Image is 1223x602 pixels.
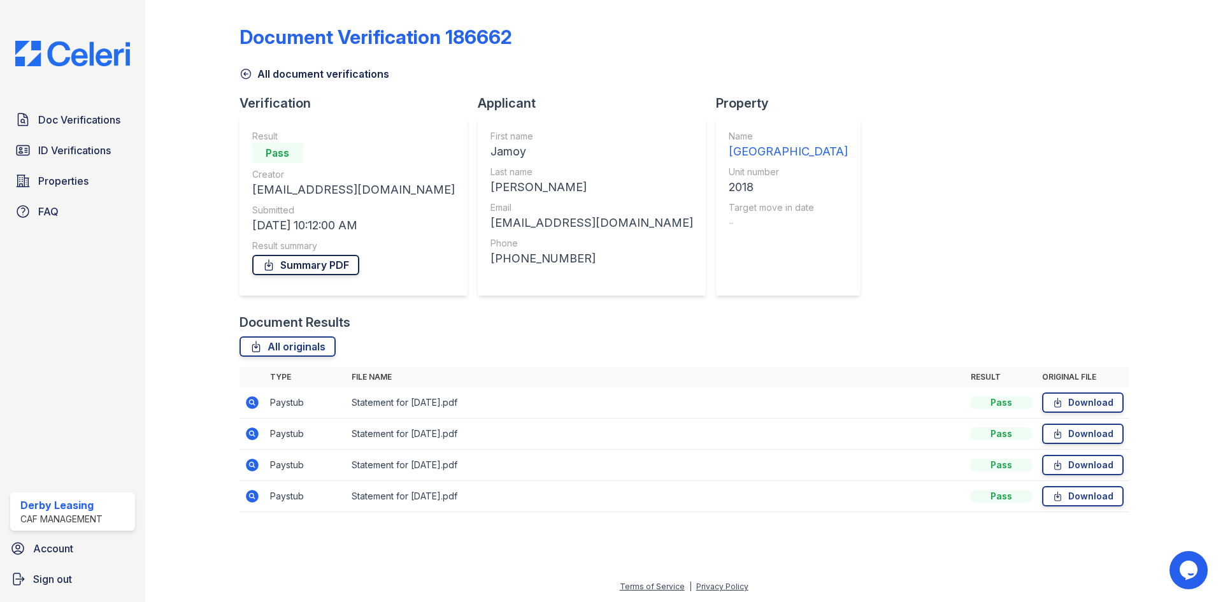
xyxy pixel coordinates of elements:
td: Paystub [265,387,347,419]
a: Name [GEOGRAPHIC_DATA] [729,130,848,161]
div: Target move in date [729,201,848,214]
div: Result [252,130,455,143]
a: Doc Verifications [10,107,135,133]
td: Statement for [DATE].pdf [347,481,966,512]
div: [GEOGRAPHIC_DATA] [729,143,848,161]
div: Verification [240,94,478,112]
div: Applicant [478,94,716,112]
div: - [729,214,848,232]
a: FAQ [10,199,135,224]
div: 2018 [729,178,848,196]
a: Summary PDF [252,255,359,275]
td: Paystub [265,419,347,450]
div: [EMAIL_ADDRESS][DOMAIN_NAME] [252,181,455,199]
div: [EMAIL_ADDRESS][DOMAIN_NAME] [490,214,693,232]
div: Pass [971,396,1032,409]
div: [PERSON_NAME] [490,178,693,196]
th: Result [966,367,1037,387]
div: Creator [252,168,455,181]
div: Pass [252,143,303,163]
th: Type [265,367,347,387]
td: Statement for [DATE].pdf [347,387,966,419]
div: First name [490,130,693,143]
div: Jamoy [490,143,693,161]
div: | [689,582,692,591]
div: Document Verification 186662 [240,25,512,48]
img: CE_Logo_Blue-a8612792a0a2168367f1c8372b55b34899dd931a85d93a1a3d3e32e68fde9ad4.png [5,41,140,66]
a: Terms of Service [620,582,685,591]
span: FAQ [38,204,59,219]
div: Name [729,130,848,143]
div: Phone [490,237,693,250]
td: Statement for [DATE].pdf [347,450,966,481]
a: Properties [10,168,135,194]
div: Property [716,94,871,112]
th: Original file [1037,367,1129,387]
div: Derby Leasing [20,498,103,513]
span: Account [33,541,73,556]
div: [PHONE_NUMBER] [490,250,693,268]
div: [DATE] 10:12:00 AM [252,217,455,234]
a: Account [5,536,140,561]
div: Unit number [729,166,848,178]
div: Pass [971,459,1032,471]
span: Doc Verifications [38,112,120,127]
a: All document verifications [240,66,389,82]
a: ID Verifications [10,138,135,163]
a: Download [1042,424,1124,444]
a: Privacy Policy [696,582,748,591]
a: Download [1042,455,1124,475]
div: Result summary [252,240,455,252]
div: Submitted [252,204,455,217]
a: All originals [240,336,336,357]
td: Paystub [265,481,347,512]
div: Last name [490,166,693,178]
div: Email [490,201,693,214]
a: Download [1042,486,1124,506]
div: Pass [971,427,1032,440]
div: CAF Management [20,513,103,526]
div: Pass [971,490,1032,503]
iframe: chat widget [1169,551,1210,589]
span: Sign out [33,571,72,587]
span: Properties [38,173,89,189]
th: File name [347,367,966,387]
a: Download [1042,392,1124,413]
div: Document Results [240,313,350,331]
span: ID Verifications [38,143,111,158]
td: Paystub [265,450,347,481]
td: Statement for [DATE].pdf [347,419,966,450]
a: Sign out [5,566,140,592]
